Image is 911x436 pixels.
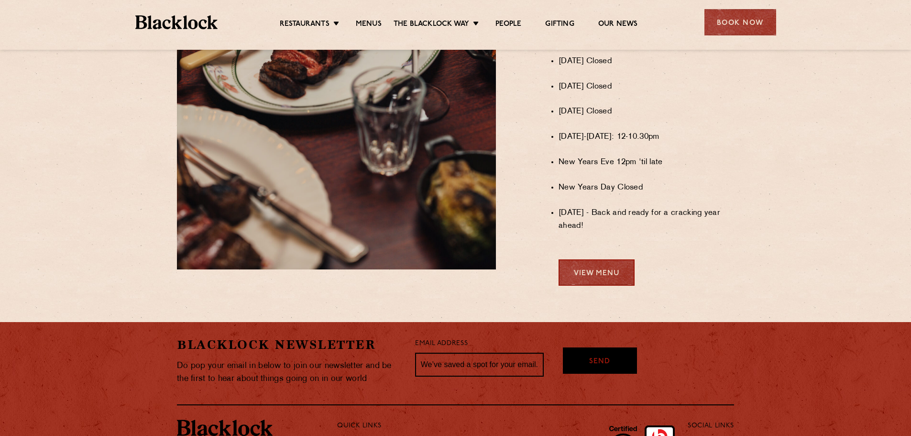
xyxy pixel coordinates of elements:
p: Do pop your email in below to join our newsletter and be the first to hear about things going on ... [177,359,401,385]
span: Send [589,357,610,368]
input: We’ve saved a spot for your email... [415,353,544,377]
li: [DATE] - Back and ready for a cracking year ahead! [559,207,734,233]
label: Email Address [415,338,468,349]
div: Book Now [704,9,776,35]
h2: Blacklock Newsletter [177,336,401,353]
p: Social Links [688,420,734,432]
a: Our News [598,20,638,30]
a: View Menu [559,259,635,286]
a: Menus [356,20,382,30]
li: New Years Day Closed [559,181,734,194]
li: [DATE] Closed [559,80,734,93]
img: BL_Textured_Logo-footer-cropped.svg [135,15,218,29]
a: Gifting [545,20,574,30]
a: The Blacklock Way [394,20,469,30]
a: People [495,20,521,30]
li: [DATE] Closed [559,105,734,118]
img: BL_Textured_Logo-footer-cropped.svg [177,420,273,436]
li: [DATE] Closed [559,55,734,68]
li: [DATE]-[DATE]: 12-10.30pm [559,131,734,144]
li: New Years Eve 12pm 'til late [559,156,734,169]
a: Restaurants [280,20,329,30]
p: Quick Links [337,420,656,432]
